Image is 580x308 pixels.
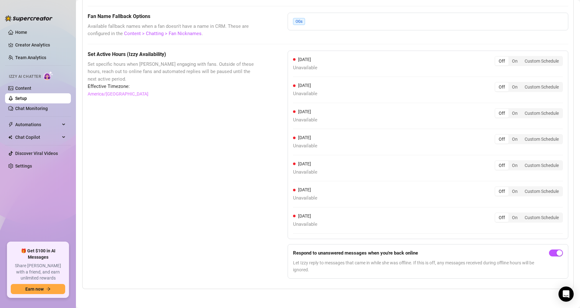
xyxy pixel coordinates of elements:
a: Settings [15,163,32,169]
div: Custom Schedule [521,109,562,118]
div: On [508,213,521,222]
button: Earn nowarrow-right [11,284,65,294]
span: Automations [15,120,60,130]
span: Unavailable [293,169,317,176]
span: OGs [293,18,305,25]
div: segmented control [495,82,563,92]
span: [DATE] [298,213,311,219]
span: Unavailable [293,142,317,150]
span: Earn now [25,286,44,292]
strong: Respond to unanswered messages when you're back online [293,250,418,256]
div: segmented control [495,186,563,196]
div: Custom Schedule [521,83,562,91]
span: Effective Timezone: [88,83,256,90]
span: [DATE] [298,109,311,114]
a: Team Analytics [15,55,46,60]
span: Unavailable [293,116,317,124]
div: segmented control [495,108,563,118]
span: [DATE] [298,57,311,62]
a: Chat Monitoring [15,106,48,111]
div: On [508,109,521,118]
div: Open Intercom Messenger [558,286,574,302]
h5: Fan Name Fallback Options [88,13,256,20]
span: Share [PERSON_NAME] with a friend, and earn unlimited rewards [11,263,65,281]
div: Off [495,161,508,170]
div: On [508,135,521,144]
a: Content > Chatting > Fan Nicknames [124,31,202,36]
div: Off [495,57,508,65]
img: AI Chatter [43,71,53,80]
span: Unavailable [293,64,317,72]
div: Custom Schedule [521,57,562,65]
div: Off [495,135,508,144]
span: [DATE] [298,135,311,140]
span: arrow-right [46,287,51,291]
div: Custom Schedule [521,187,562,196]
a: America/[GEOGRAPHIC_DATA] [88,90,148,97]
a: Discover Viral Videos [15,151,58,156]
div: On [508,57,521,65]
span: 🎁 Get $100 in AI Messages [11,248,65,260]
div: Off [495,187,508,196]
div: On [508,187,521,196]
span: Let Izzy reply to messages that came in while she was offline. If this is off, any messages recei... [293,259,546,273]
div: Custom Schedule [521,161,562,170]
span: thunderbolt [8,122,13,127]
div: Off [495,109,508,118]
span: Available fallback names when a fan doesn't have a name in CRM. These are configured in the . [88,23,256,38]
div: Custom Schedule [521,135,562,144]
span: Unavailable [293,194,317,202]
div: segmented control [495,56,563,66]
div: Off [495,83,508,91]
img: Chat Copilot [8,135,12,139]
span: Set specific hours when [PERSON_NAME] engaging with fans. Outside of these hours, reach out to on... [88,61,256,83]
div: segmented control [495,160,563,170]
h5: Set Active Hours (Izzy Availability) [88,51,256,58]
span: Unavailable [293,90,317,98]
a: Content [15,86,31,91]
span: [DATE] [298,161,311,166]
a: Creator Analytics [15,40,66,50]
span: [DATE] [298,187,311,192]
span: [DATE] [298,83,311,88]
img: logo-BBDzfeDw.svg [5,15,53,22]
div: segmented control [495,134,563,144]
div: segmented control [495,213,563,223]
span: Chat Copilot [15,132,60,142]
div: On [508,83,521,91]
span: Unavailable [293,221,317,228]
a: Home [15,30,27,35]
div: On [508,161,521,170]
div: Custom Schedule [521,213,562,222]
div: Off [495,213,508,222]
a: Setup [15,96,27,101]
span: Izzy AI Chatter [9,74,41,80]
